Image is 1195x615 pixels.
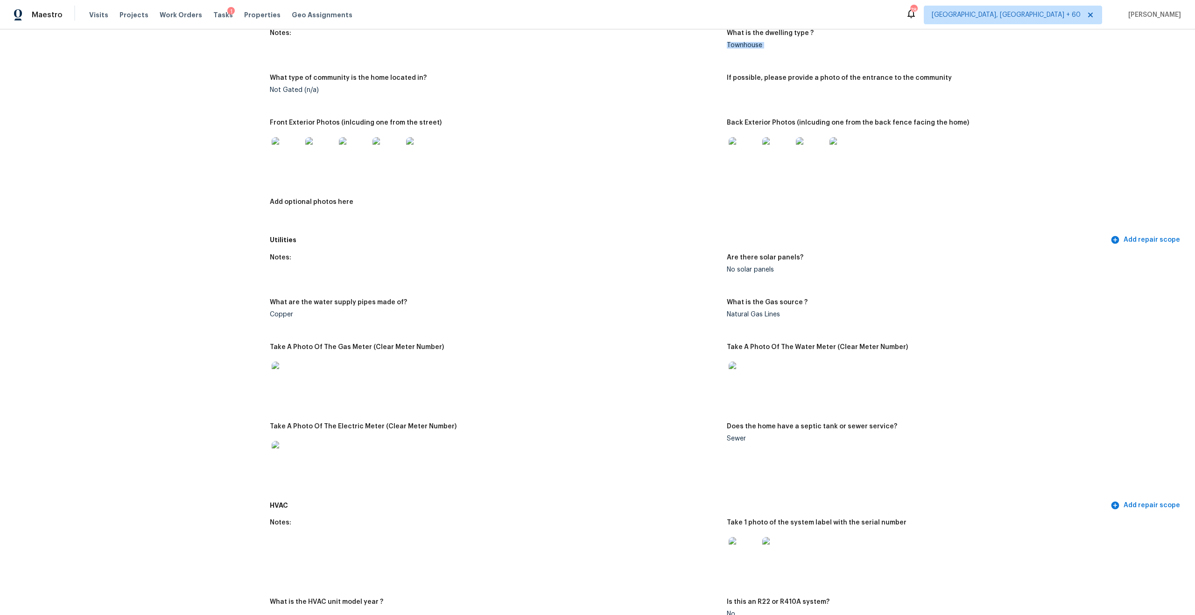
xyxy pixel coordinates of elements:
h5: Back Exterior Photos (inlcuding one from the back fence facing the home) [727,119,969,126]
h5: Notes: [270,519,291,526]
h5: Utilities [270,235,1109,245]
span: Maestro [32,10,63,20]
div: Townhouse [727,42,1176,49]
span: Add repair scope [1112,500,1180,511]
div: Sewer [727,435,1176,442]
div: 784 [910,6,917,15]
h5: What are the water supply pipes made of? [270,299,407,306]
h5: What is the dwelling type ? [727,30,814,36]
span: Work Orders [160,10,202,20]
h5: Take 1 photo of the system label with the serial number [727,519,907,526]
h5: What type of community is the home located in? [270,75,427,81]
h5: What is the Gas source ? [727,299,808,306]
span: Visits [89,10,108,20]
h5: Are there solar panels? [727,254,803,261]
h5: Notes: [270,30,291,36]
h5: Add optional photos here [270,199,353,205]
h5: Is this an R22 or R410A system? [727,599,829,605]
button: Add repair scope [1109,231,1184,249]
span: Tasks [213,12,233,18]
h5: If possible, please provide a photo of the entrance to the community [727,75,952,81]
span: Add repair scope [1112,234,1180,246]
div: No solar panels [727,266,1176,273]
button: Add repair scope [1109,497,1184,514]
div: Not Gated (n/a) [270,87,719,93]
div: Copper [270,311,719,318]
div: 1 [227,7,235,16]
h5: HVAC [270,501,1109,510]
span: Geo Assignments [292,10,352,20]
h5: Take A Photo Of The Water Meter (Clear Meter Number) [727,344,908,350]
h5: Notes: [270,254,291,261]
div: Natural Gas Lines [727,311,1176,318]
h5: Take A Photo Of The Gas Meter (Clear Meter Number) [270,344,444,350]
span: [GEOGRAPHIC_DATA], [GEOGRAPHIC_DATA] + 60 [932,10,1081,20]
h5: Front Exterior Photos (inlcuding one from the street) [270,119,442,126]
span: Properties [244,10,281,20]
h5: Take A Photo Of The Electric Meter (Clear Meter Number) [270,423,457,430]
h5: Does the home have a septic tank or sewer service? [727,423,897,430]
span: [PERSON_NAME] [1125,10,1181,20]
span: Projects [119,10,148,20]
h5: What is the HVAC unit model year ? [270,599,383,605]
